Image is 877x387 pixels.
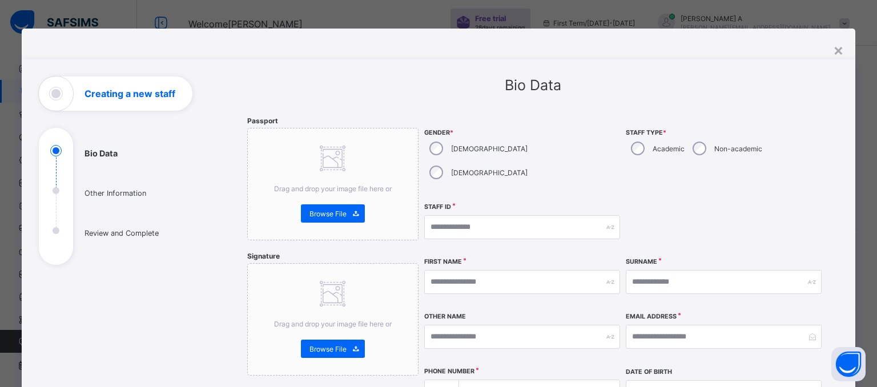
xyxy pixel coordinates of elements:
[714,144,762,153] label: Non-academic
[424,129,620,136] span: Gender
[505,76,561,94] span: Bio Data
[85,89,175,98] h1: Creating a new staff
[626,313,677,320] label: Email Address
[653,144,685,153] label: Academic
[424,313,466,320] label: Other Name
[309,345,347,353] span: Browse File
[451,168,528,177] label: [DEMOGRAPHIC_DATA]
[626,368,672,376] label: Date of Birth
[626,258,657,265] label: Surname
[247,116,278,125] span: Passport
[247,263,419,376] div: Drag and drop your image file here orBrowse File
[424,203,451,211] label: Staff ID
[831,347,866,381] button: Open asap
[833,40,844,59] div: ×
[451,144,528,153] label: [DEMOGRAPHIC_DATA]
[247,252,280,260] span: Signature
[274,320,392,328] span: Drag and drop your image file here or
[247,128,419,240] div: Drag and drop your image file here orBrowse File
[626,129,822,136] span: Staff Type
[424,258,462,265] label: First Name
[274,184,392,193] span: Drag and drop your image file here or
[424,368,474,375] label: Phone Number
[309,209,347,218] span: Browse File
